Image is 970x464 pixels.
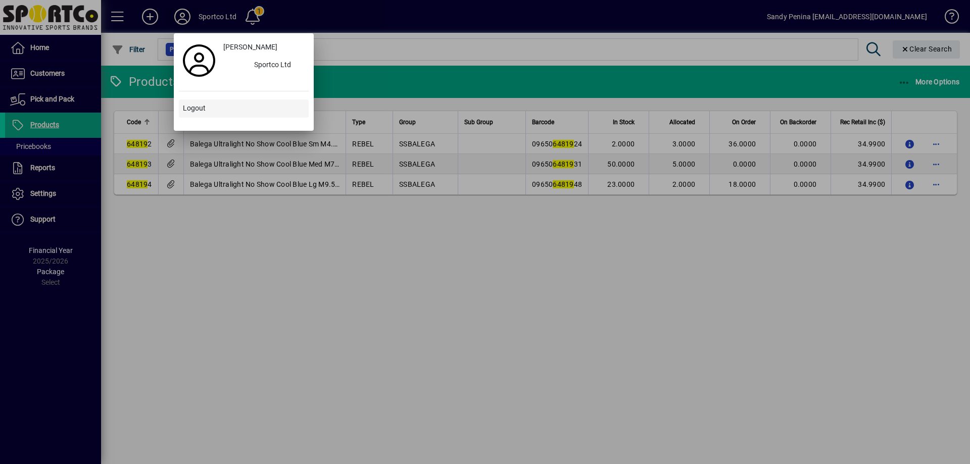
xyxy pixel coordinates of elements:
button: Logout [179,99,309,118]
span: Logout [183,103,206,114]
a: [PERSON_NAME] [219,38,309,57]
button: Sportco Ltd [219,57,309,75]
a: Profile [179,51,219,70]
div: Sportco Ltd [246,57,309,75]
span: [PERSON_NAME] [223,42,277,53]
